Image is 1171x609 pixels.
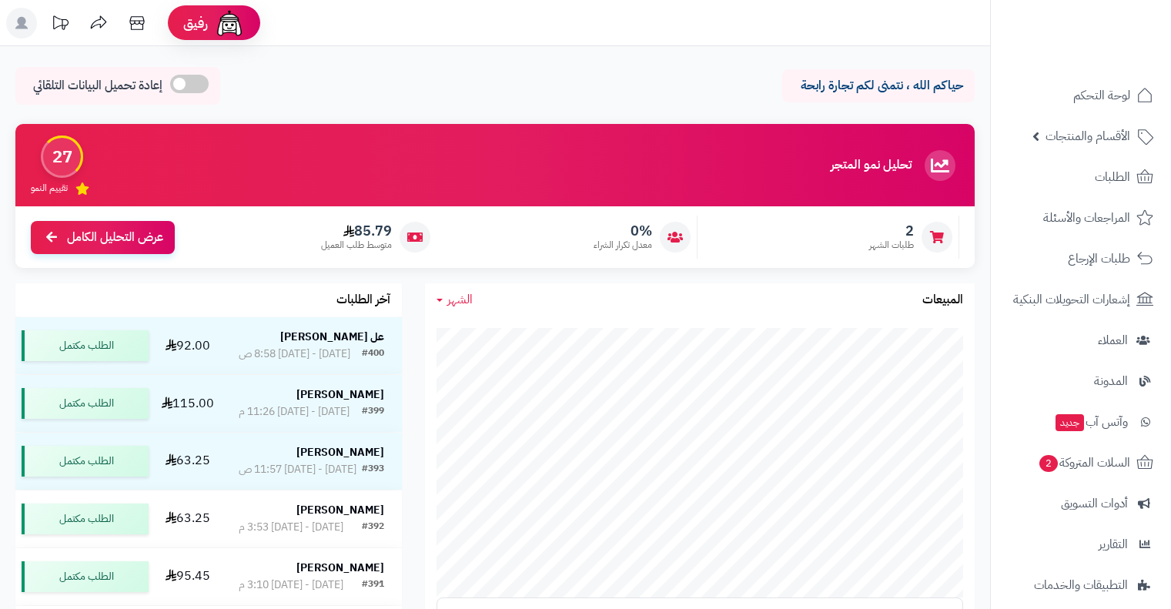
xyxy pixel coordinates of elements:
a: العملاء [1000,322,1162,359]
td: 92.00 [155,317,221,374]
span: التقارير [1099,534,1128,555]
div: الطلب مكتمل [22,388,149,419]
div: الطلب مكتمل [22,561,149,592]
span: التطبيقات والخدمات [1034,574,1128,596]
span: 2 [1039,455,1058,472]
div: #393 [362,462,384,477]
a: أدوات التسويق [1000,485,1162,522]
a: المدونة [1000,363,1162,400]
h3: المبيعات [922,293,963,307]
span: إعادة تحميل البيانات التلقائي [33,77,162,95]
span: معدل تكرار الشراء [594,239,652,252]
span: عرض التحليل الكامل [67,229,163,246]
div: الطلب مكتمل [22,504,149,534]
div: #391 [362,577,384,593]
a: تحديثات المنصة [41,8,79,42]
div: [DATE] - [DATE] 3:10 م [239,577,343,593]
a: المراجعات والأسئلة [1000,199,1162,236]
strong: [PERSON_NAME] [296,386,384,403]
div: الطلب مكتمل [22,446,149,477]
strong: [PERSON_NAME] [296,560,384,576]
span: إشعارات التحويلات البنكية [1013,289,1130,310]
span: أدوات التسويق [1061,493,1128,514]
span: طلبات الشهر [869,239,914,252]
td: 115.00 [155,375,221,432]
span: وآتس آب [1054,411,1128,433]
a: الطلبات [1000,159,1162,196]
div: الطلب مكتمل [22,330,149,361]
span: المراجعات والأسئلة [1043,207,1130,229]
div: [DATE] - [DATE] 11:26 م [239,404,350,420]
span: 85.79 [321,223,392,239]
span: المدونة [1094,370,1128,392]
span: لوحة التحكم [1073,85,1130,106]
strong: [PERSON_NAME] [296,444,384,460]
img: logo-2.png [1066,39,1156,72]
a: التقارير [1000,526,1162,563]
span: جديد [1056,414,1084,431]
a: التطبيقات والخدمات [1000,567,1162,604]
span: متوسط طلب العميل [321,239,392,252]
span: الأقسام والمنتجات [1046,125,1130,147]
span: السلات المتروكة [1038,452,1130,473]
span: العملاء [1098,330,1128,351]
h3: تحليل نمو المتجر [831,159,912,172]
strong: [PERSON_NAME] [296,502,384,518]
strong: عل [PERSON_NAME] [280,329,384,345]
a: طلبات الإرجاع [1000,240,1162,277]
span: الشهر [447,290,473,309]
a: عرض التحليل الكامل [31,221,175,254]
div: [DATE] - [DATE] 8:58 ص [239,346,350,362]
td: 63.25 [155,490,221,547]
span: الطلبات [1095,166,1130,188]
td: 95.45 [155,548,221,605]
div: #399 [362,404,384,420]
span: تقييم النمو [31,182,68,195]
a: وآتس آبجديد [1000,403,1162,440]
td: 63.25 [155,433,221,490]
h3: آخر الطلبات [336,293,390,307]
a: إشعارات التحويلات البنكية [1000,281,1162,318]
img: ai-face.png [214,8,245,38]
a: السلات المتروكة2 [1000,444,1162,481]
p: حياكم الله ، نتمنى لكم تجارة رابحة [794,77,963,95]
div: #400 [362,346,384,362]
span: 2 [869,223,914,239]
span: رفيق [183,14,208,32]
div: [DATE] - [DATE] 11:57 ص [239,462,356,477]
a: لوحة التحكم [1000,77,1162,114]
div: #392 [362,520,384,535]
span: 0% [594,223,652,239]
a: الشهر [437,291,473,309]
div: [DATE] - [DATE] 3:53 م [239,520,343,535]
span: طلبات الإرجاع [1068,248,1130,269]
